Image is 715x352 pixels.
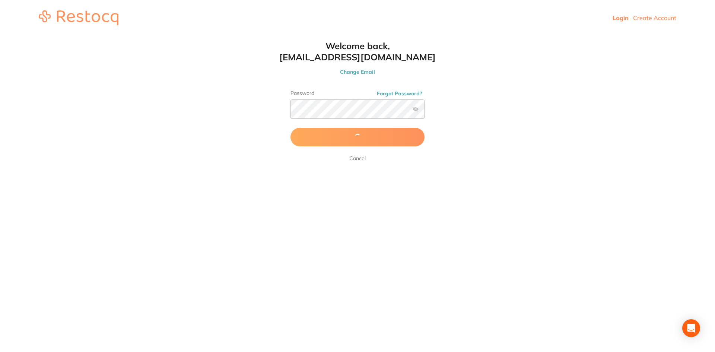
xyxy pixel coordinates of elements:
[39,10,118,25] img: restocq_logo.svg
[375,90,425,97] button: Forgot Password?
[276,40,439,63] h1: Welcome back, [EMAIL_ADDRESS][DOMAIN_NAME]
[276,69,439,75] button: Change Email
[348,154,367,163] a: Cancel
[682,319,700,337] div: Open Intercom Messenger
[613,14,629,22] a: Login
[290,90,425,96] label: Password
[633,14,676,22] a: Create Account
